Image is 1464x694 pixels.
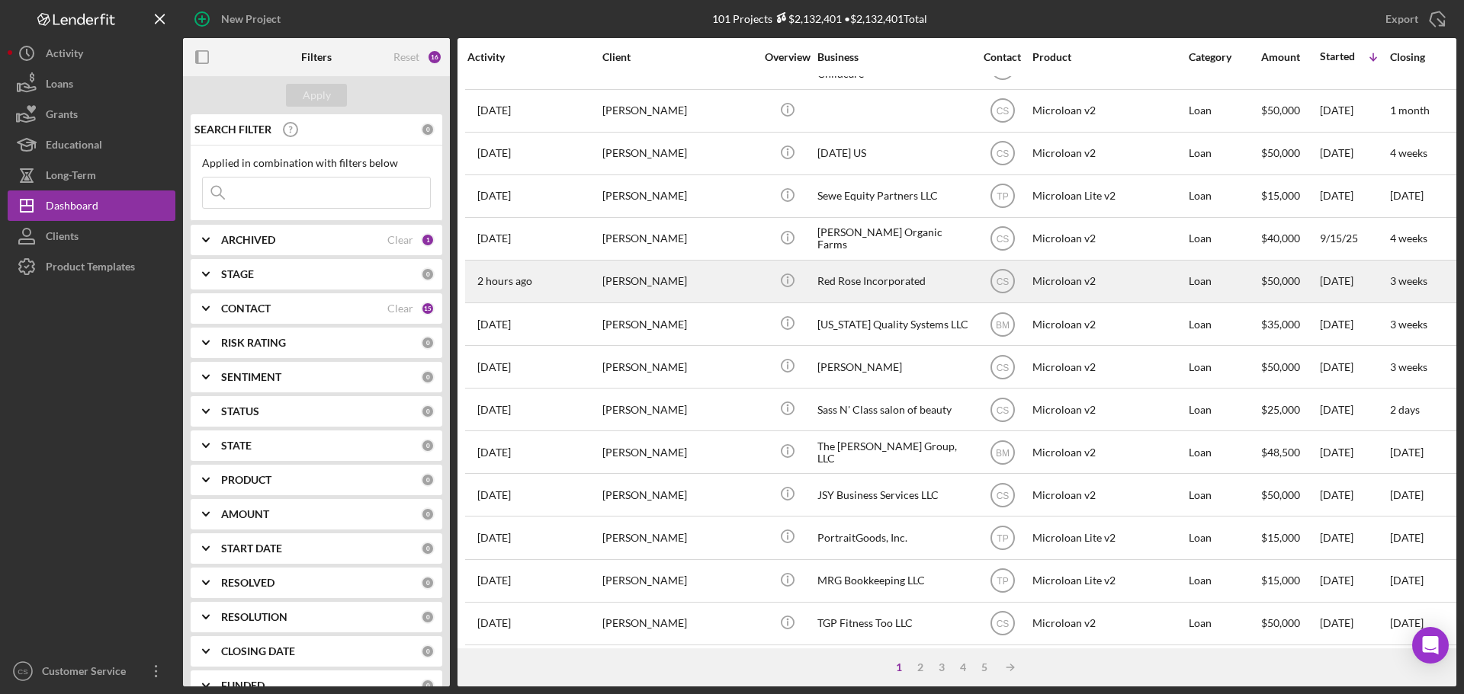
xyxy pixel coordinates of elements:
div: Loan [1189,603,1260,644]
b: RESOLUTION [221,611,287,623]
div: 0 [421,267,435,281]
time: 2025-09-09 22:03 [477,532,511,544]
div: Loan [1189,219,1260,259]
div: [PERSON_NAME] [602,603,755,644]
div: [PERSON_NAME] [602,517,755,558]
span: $15,000 [1261,531,1300,544]
div: New Project [221,4,281,34]
div: [DATE] US [817,133,970,174]
div: [DATE] [1320,603,1389,644]
b: SENTIMENT [221,371,281,383]
div: [DATE] [1320,475,1389,515]
div: Apply [303,84,331,107]
a: Grants [8,99,175,130]
div: Loan [1189,91,1260,131]
div: [DATE] [1320,432,1389,472]
time: 3 weeks [1390,360,1427,373]
div: [PERSON_NAME] [602,389,755,430]
span: $15,000 [1261,574,1300,587]
button: New Project [183,4,296,34]
time: [DATE] [1390,616,1424,629]
div: Microloan Lite v2 [1032,646,1185,686]
b: AMOUNT [221,508,269,520]
div: Grants [46,99,78,133]
div: [PERSON_NAME] [602,261,755,302]
div: [PERSON_NAME] Organic Farms [817,219,970,259]
div: [PERSON_NAME] [602,475,755,515]
b: RESOLVED [221,577,274,589]
div: 0 [421,336,435,350]
div: 0 [421,507,435,521]
time: 2025-08-26 20:34 [477,446,511,459]
div: [DATE] [1320,176,1389,216]
b: CONTACT [221,302,271,315]
span: $50,000 [1261,274,1300,287]
div: Microloan Lite v2 [1032,517,1185,558]
time: [DATE] [1390,488,1424,501]
div: Clear [387,302,413,315]
div: Clear [387,234,413,246]
div: $7,400 [1261,646,1318,686]
div: [PERSON_NAME] [602,219,755,259]
div: Loan [1189,347,1260,387]
div: Loan [1189,304,1260,344]
div: Clients [46,221,79,255]
b: ARCHIVED [221,234,275,246]
b: PRODUCT [221,474,271,486]
div: Started [1320,50,1355,62]
div: [DATE] [1320,261,1389,302]
div: The [PERSON_NAME] Group, LLC [817,432,970,472]
div: JSY Business Services LLC [817,475,970,515]
div: [PERSON_NAME] [602,91,755,131]
div: Loan [1189,432,1260,472]
div: Microloan v2 [1032,219,1185,259]
div: [US_STATE] Quality Systems LLC [817,304,970,344]
div: Loan [1189,561,1260,601]
div: Contact [974,51,1031,63]
text: CS [996,491,1009,501]
button: Export [1370,4,1456,34]
div: 0 [421,576,435,590]
text: BM [996,447,1010,458]
div: Loan [1189,261,1260,302]
div: Microloan v2 [1032,603,1185,644]
div: Reset [393,51,419,63]
div: Product Templates [46,251,135,286]
text: BM [996,319,1010,330]
div: PortraitGoods, Inc. [817,517,970,558]
div: Amount [1261,51,1318,63]
text: CS [996,362,1009,373]
b: CLOSING DATE [221,645,295,657]
time: 2025-10-03 18:21 [477,275,532,287]
div: 0 [421,405,435,418]
div: Loans [46,69,73,103]
div: [PERSON_NAME] [602,646,755,686]
div: Educational [46,130,102,164]
div: Activity [467,51,601,63]
div: 3 [931,661,952,673]
div: Loan [1189,176,1260,216]
div: Microloan v2 [1032,347,1185,387]
div: Product [1032,51,1185,63]
div: $2,132,401 [772,12,842,25]
span: $50,000 [1261,616,1300,629]
time: 2025-09-15 03:26 [477,232,511,245]
div: 0 [421,679,435,692]
text: CS [996,106,1009,117]
b: FUNDED [221,680,265,692]
time: 2025-09-06 22:04 [477,361,511,373]
div: 9/15/25 [1320,219,1389,259]
span: $25,000 [1261,403,1300,416]
a: Clients [8,221,175,251]
span: $50,000 [1261,360,1300,373]
text: CS [18,667,27,676]
span: $50,000 [1261,146,1300,159]
div: Long-Term [46,160,96,194]
b: RISK RATING [221,337,286,349]
div: MRG Bookkeeping LLC [817,561,970,601]
button: Activity [8,38,175,69]
b: SEARCH FILTER [194,123,271,136]
time: [DATE] [1390,574,1424,587]
div: Sewe Equity Partners LLC [817,176,970,216]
